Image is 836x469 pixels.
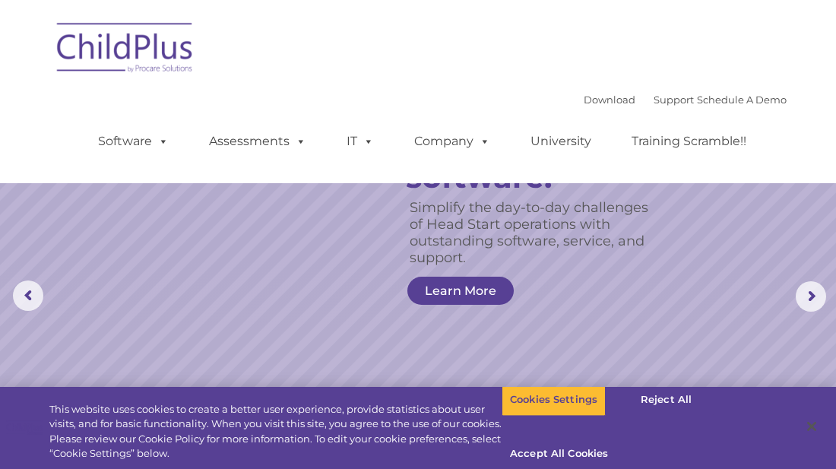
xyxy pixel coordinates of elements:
[83,126,184,157] a: Software
[654,93,694,106] a: Support
[697,93,787,106] a: Schedule A Demo
[795,410,828,443] button: Close
[406,97,667,193] rs-layer: The ORIGINAL Head Start software.
[410,199,654,266] rs-layer: Simplify the day-to-day challenges of Head Start operations with outstanding software, service, a...
[194,126,321,157] a: Assessments
[407,277,514,305] a: Learn More
[616,126,762,157] a: Training Scramble!!
[619,384,714,416] button: Reject All
[584,93,635,106] a: Download
[584,93,787,106] font: |
[399,126,505,157] a: Company
[502,384,606,416] button: Cookies Settings
[515,126,606,157] a: University
[331,126,389,157] a: IT
[49,12,201,88] img: ChildPlus by Procare Solutions
[49,402,502,461] div: This website uses cookies to create a better user experience, provide statistics about user visit...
